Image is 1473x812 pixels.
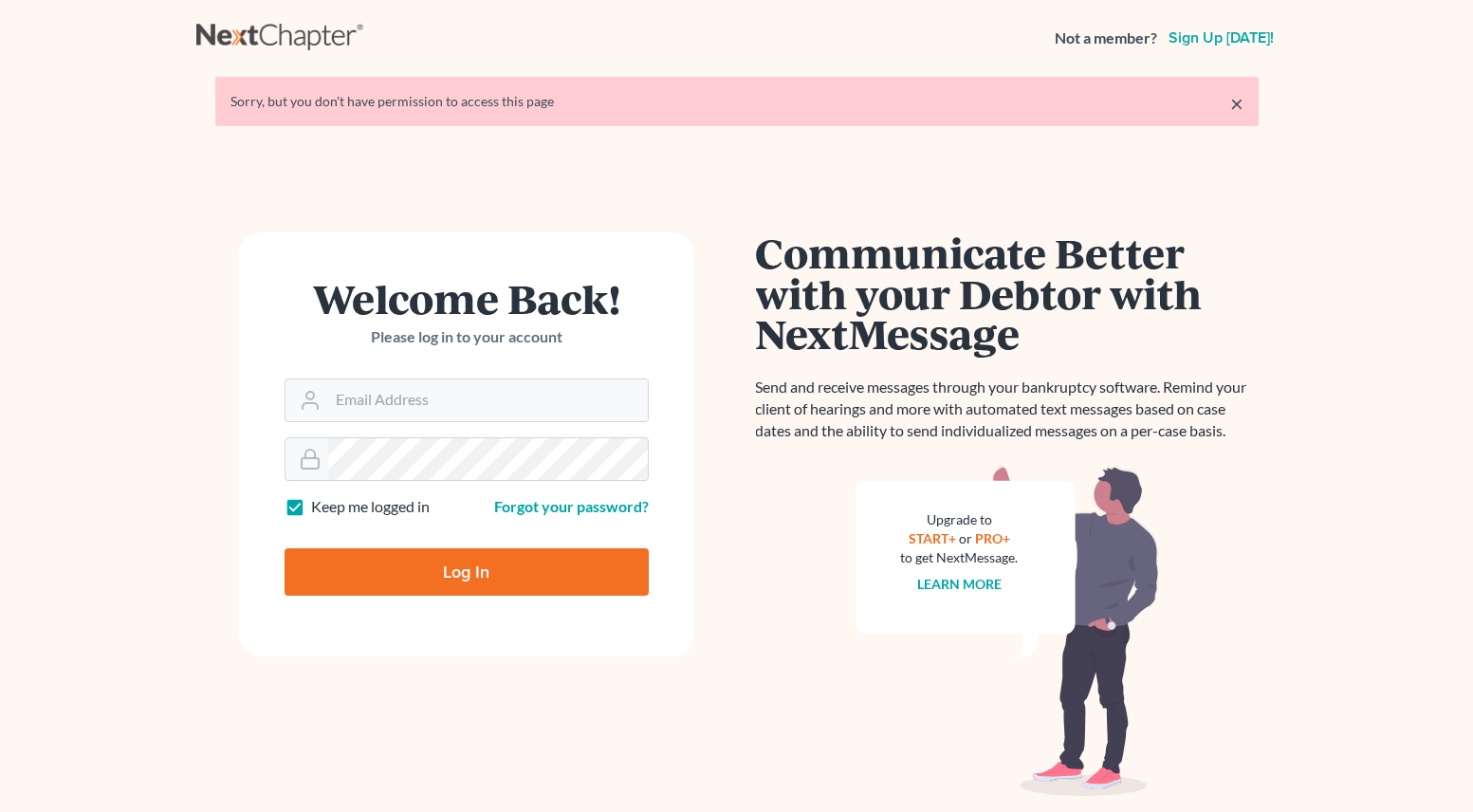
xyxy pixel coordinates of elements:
span: or [959,530,972,546]
input: Log In [285,548,649,596]
input: Email Address [328,379,648,421]
p: Send and receive messages through your bankruptcy software. Remind your client of hearings and mo... [756,377,1259,442]
label: Keep me logged in [311,496,430,518]
p: Please log in to your account [285,326,649,348]
a: Learn more [917,576,1002,592]
h1: Communicate Better with your Debtor with NextMessage [756,232,1259,354]
div: Sorry, but you don't have permission to access this page [230,92,1243,111]
div: Upgrade to [901,510,1019,529]
img: nextmessage_bg-59042aed3d76b12b5cd301f8e5b87938c9018125f34e5fa2b7a6b67550977c72.svg [856,465,1159,797]
a: × [1230,92,1243,115]
h1: Welcome Back! [285,278,649,319]
strong: Not a member? [1055,28,1157,49]
a: START+ [909,530,956,546]
a: Sign up [DATE]! [1165,30,1278,46]
div: to get NextMessage. [901,548,1019,567]
a: Forgot your password? [494,497,649,515]
a: PRO+ [975,530,1010,546]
